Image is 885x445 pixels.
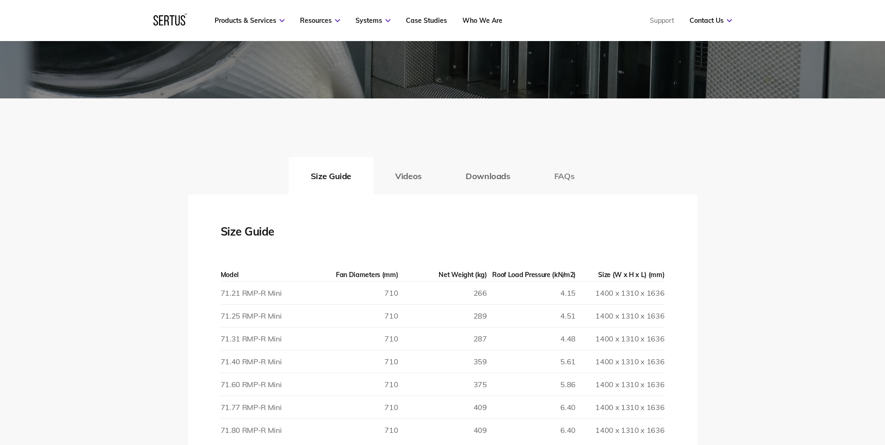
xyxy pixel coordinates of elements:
td: 5.86 [487,373,576,396]
td: 1400 x 1310 x 1636 [576,327,664,350]
th: Model [221,268,309,282]
td: 287 [398,327,487,350]
td: 71.25 RMP-R Mini [221,305,309,327]
td: 409 [398,396,487,419]
td: 4.15 [487,282,576,305]
td: 710 [309,305,398,327]
td: 359 [398,350,487,373]
td: 71.40 RMP-R Mini [221,350,309,373]
th: Fan Diameters (mm) [309,268,398,282]
td: 5.61 [487,350,576,373]
td: 1400 x 1310 x 1636 [576,419,664,442]
td: 710 [309,396,398,419]
th: Size (W x H x L) (mm) [576,268,664,282]
td: 71.21 RMP-R Mini [221,282,309,305]
td: 71.77 RMP-R Mini [221,396,309,419]
a: Contact Us [690,16,732,25]
td: 71.60 RMP-R Mini [221,373,309,396]
td: 1400 x 1310 x 1636 [576,373,664,396]
td: 71.80 RMP-R Mini [221,419,309,442]
td: 289 [398,305,487,327]
td: 71.31 RMP-R Mini [221,327,309,350]
td: 1400 x 1310 x 1636 [576,350,664,373]
td: 710 [309,350,398,373]
td: 4.51 [487,305,576,327]
td: 6.40 [487,419,576,442]
td: 710 [309,419,398,442]
td: 6.40 [487,396,576,419]
button: Videos [373,157,444,195]
iframe: Chat Widget [717,337,885,445]
div: Size Guide [221,222,314,240]
a: Resources [300,16,340,25]
td: 1400 x 1310 x 1636 [576,396,664,419]
a: Products & Services [215,16,285,25]
td: 1400 x 1310 x 1636 [576,305,664,327]
button: FAQs [532,157,597,195]
td: 409 [398,419,487,442]
th: Roof Load Pressure (kN/m2) [487,268,576,282]
td: 266 [398,282,487,305]
a: Who We Are [462,16,502,25]
a: Case Studies [406,16,447,25]
td: 710 [309,327,398,350]
td: 4.48 [487,327,576,350]
td: 375 [398,373,487,396]
th: Net Weight (kg) [398,268,487,282]
a: Systems [355,16,390,25]
td: 1400 x 1310 x 1636 [576,282,664,305]
button: Downloads [444,157,532,195]
td: 710 [309,373,398,396]
a: Support [650,16,674,25]
td: 710 [309,282,398,305]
